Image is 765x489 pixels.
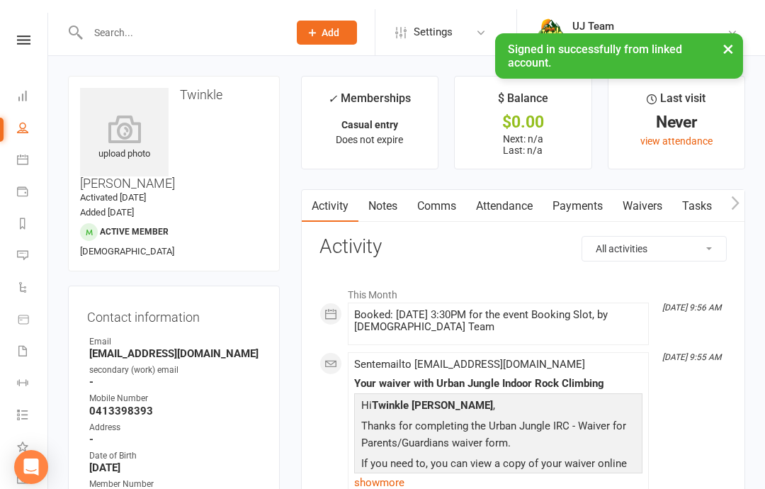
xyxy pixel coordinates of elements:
strong: - [89,424,261,437]
strong: Casual entry [341,110,398,121]
strong: Twinkle [PERSON_NAME] [372,390,493,403]
a: Product Sales [17,296,49,327]
div: Urban Jungle Indoor Rock Climbing [572,23,727,36]
time: Added [DATE] [80,198,134,208]
a: People [17,104,49,136]
span: Settings [414,7,453,39]
a: Tasks [672,181,722,213]
p: If you need to, you can view a copy of your waiver online any time using the link below: [358,446,639,483]
div: $ Balance [498,80,548,106]
div: Email [89,326,261,339]
div: upload photo [80,106,169,152]
div: secondary (work) email [89,354,261,368]
button: Add [297,11,357,35]
div: Open Intercom Messenger [14,441,48,475]
div: $0.00 [467,106,578,120]
a: Activity [302,181,358,213]
div: UJ Team [572,11,727,23]
p: Next: n/a Last: n/a [467,124,578,147]
span: Sent email to [EMAIL_ADDRESS][DOMAIN_NAME] [354,349,585,361]
i: [DATE] 9:56 AM [662,293,721,303]
h3: Twinkle [PERSON_NAME] [80,79,268,181]
span: Signed in successfully from linked account. [508,33,682,60]
p: Hi , [358,388,639,408]
div: Your waiver with Urban Jungle Indoor Rock Climbing [354,369,642,381]
a: Payments [17,168,49,200]
h3: Contact information [87,296,261,315]
div: Date of Birth [89,440,261,454]
i: [DATE] 9:55 AM [662,343,721,353]
a: Calendar [17,136,49,168]
button: × [715,24,741,55]
div: Member Number [89,468,261,482]
li: This Month [319,271,727,293]
h3: Activity [319,227,727,249]
a: Notes [358,181,407,213]
div: Mobile Number [89,383,261,396]
span: [DEMOGRAPHIC_DATA] [80,237,174,247]
a: What's New [17,423,49,455]
input: Search... [84,13,278,33]
strong: - [89,366,261,379]
a: Waivers [613,181,672,213]
a: show more [354,463,642,483]
img: thumb_image1578111135.png [537,9,565,38]
span: Add [322,18,339,29]
p: Thanks for completing the Urban Jungle IRC - Waiver for Parents/Guardians waiver form. [358,408,639,446]
span: Active member [100,218,169,227]
time: Activated [DATE] [80,183,146,193]
div: Last visit [647,80,705,106]
a: Attendance [466,181,543,213]
div: Booked: [DATE] 3:30PM for the event Booking Slot, by [DEMOGRAPHIC_DATA] Team [354,300,642,324]
div: Address [89,412,261,425]
a: Comms [407,181,466,213]
a: Payments [543,181,613,213]
a: Dashboard [17,72,49,104]
strong: 0413398393 [89,395,261,408]
strong: [DATE] [89,452,261,465]
div: Memberships [328,80,411,106]
a: Reports [17,200,49,232]
i: ✓ [328,83,337,96]
span: Does not expire [336,125,403,136]
strong: [EMAIL_ADDRESS][DOMAIN_NAME] [89,338,261,351]
a: view attendance [640,126,713,137]
div: Never [621,106,732,120]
